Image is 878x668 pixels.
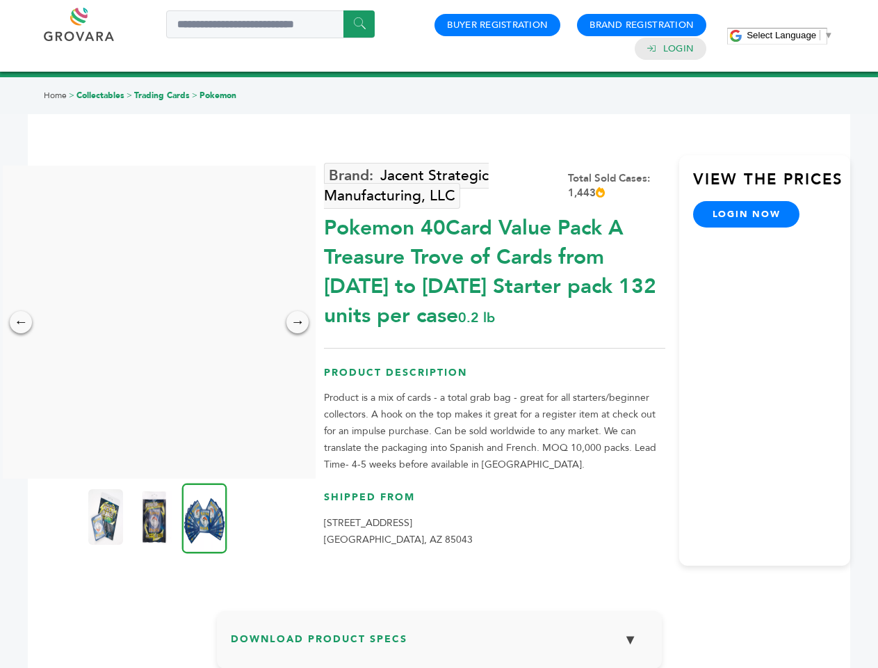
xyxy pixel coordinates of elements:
[127,90,132,101] span: >
[324,207,665,331] div: Pokemon 40Card Value Pack A Treasure Trove of Cards from [DATE] to [DATE] Starter pack 132 units ...
[324,515,665,548] p: [STREET_ADDRESS] [GEOGRAPHIC_DATA], AZ 85043
[88,489,123,545] img: Pokemon 40-Card Value Pack – A Treasure Trove of Cards from 1996 to 2024 - Starter pack! 132 unit...
[747,30,833,40] a: Select Language​
[747,30,816,40] span: Select Language
[286,311,309,333] div: →
[44,90,67,101] a: Home
[324,366,665,390] h3: Product Description
[76,90,124,101] a: Collectables
[10,311,32,333] div: ←
[231,625,648,665] h3: Download Product Specs
[137,489,172,545] img: Pokemon 40-Card Value Pack – A Treasure Trove of Cards from 1996 to 2024 - Starter pack! 132 unit...
[324,491,665,515] h3: Shipped From
[69,90,74,101] span: >
[166,10,375,38] input: Search a product or brand...
[590,19,694,31] a: Brand Registration
[663,42,694,55] a: Login
[134,90,190,101] a: Trading Cards
[324,390,665,473] p: Product is a mix of cards - a total grab bag - great for all starters/beginner collectors. A hook...
[324,163,489,209] a: Jacent Strategic Manufacturing, LLC
[447,19,548,31] a: Buyer Registration
[820,30,820,40] span: ​
[458,308,495,327] span: 0.2 lb
[568,171,665,200] div: Total Sold Cases: 1,443
[693,201,800,228] a: login now
[824,30,833,40] span: ▼
[200,90,236,101] a: Pokemon
[613,625,648,655] button: ▼
[182,483,227,553] img: Pokemon 40-Card Value Pack – A Treasure Trove of Cards from 1996 to 2024 - Starter pack! 132 unit...
[693,169,850,201] h3: View the Prices
[192,90,197,101] span: >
